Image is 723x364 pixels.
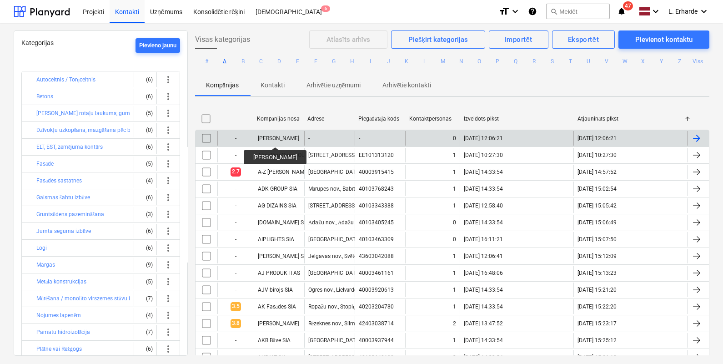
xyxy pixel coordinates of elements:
[577,320,617,327] div: [DATE] 15:23:17
[409,116,457,122] div: Kontaktpersonas
[668,8,698,15] span: L. Erharde
[577,236,617,243] div: [DATE] 15:07:50
[36,243,47,253] button: Logi
[163,209,174,220] span: more_vert
[568,34,599,45] div: Eksportēt
[258,320,299,327] div: [PERSON_NAME]
[261,81,285,90] p: Kontakti
[138,241,153,255] div: (6)
[138,224,153,238] div: (6)
[138,274,153,289] div: (5)
[308,152,525,158] div: [STREET_ADDRESS][PERSON_NAME], [GEOGRAPHIC_DATA], [GEOGRAPHIC_DATA], 13411
[464,253,503,259] div: [DATE] 12:06:41
[217,131,254,146] div: -
[217,283,254,297] div: -
[577,135,617,142] div: [DATE] 12:06:21
[510,56,521,67] button: Q
[656,56,667,67] button: Y
[201,56,212,67] button: #
[359,169,394,175] div: 40003915415
[464,337,503,344] div: [DATE] 14:33:54
[359,287,394,293] div: 40003920613
[36,310,81,321] button: Nojumes lapenēm
[577,202,617,209] div: [DATE] 15:05:42
[674,56,685,67] button: Z
[258,253,309,259] div: [PERSON_NAME] SIA
[138,308,153,323] div: (4)
[510,6,521,17] i: keyboard_arrow_down
[565,56,576,67] button: T
[231,167,241,176] span: 2.7
[36,125,156,136] button: Dzīvokļu uzkopšana, mazgāšana pēc būvdarbiem
[308,202,356,209] div: [STREET_ADDRESS]
[308,354,356,360] div: [STREET_ADDRESS]
[528,56,539,67] button: R
[138,173,153,188] div: (4)
[138,207,153,222] div: (3)
[138,72,153,87] div: (6)
[382,81,431,90] p: Arhivētie kontakti
[346,56,357,67] button: H
[258,354,286,360] div: AKBALT SIA
[464,186,503,192] div: [DATE] 14:33:54
[308,186,440,192] div: Mārupes nov., Babītes pag., Spilve, [STREET_ADDRESS]
[308,169,411,175] div: [GEOGRAPHIC_DATA], [STREET_ADDRESS]
[577,152,617,158] div: [DATE] 10:27:30
[258,186,297,192] div: ADK GROUP SIA
[21,39,54,46] span: Kategorijas
[258,236,294,243] div: AIPLIGHTS SIA
[163,125,174,136] span: more_vert
[577,116,684,122] div: Atjaunināts plkst
[163,293,174,304] span: more_vert
[474,56,485,67] button: O
[419,56,430,67] button: L
[138,190,153,205] div: (6)
[258,202,296,209] div: AG DIZAINS SIA
[453,270,456,276] div: 1
[163,276,174,287] span: more_vert
[219,56,230,67] button: A
[464,270,503,276] div: [DATE] 16:48:06
[308,253,441,260] div: Jelgavas nov., Svētes pag., Atpūta, [STREET_ADDRESS]
[163,142,174,152] span: more_vert
[601,56,612,67] button: V
[464,202,503,209] div: [DATE] 12:58:40
[258,219,309,226] div: [DOMAIN_NAME] SIA
[36,276,86,287] button: Metāla konstrukcijas
[453,169,456,175] div: 1
[359,270,394,276] div: 40003461161
[577,303,617,310] div: [DATE] 15:22:20
[258,287,293,293] div: AJV birojs SIA
[217,266,254,280] div: -
[453,337,456,344] div: 1
[464,169,503,175] div: [DATE] 14:33:54
[383,56,394,67] button: J
[36,108,160,119] button: [PERSON_NAME] rotaļu laukums, gumijas segums
[492,56,503,67] button: P
[678,320,723,364] iframe: Chat Widget
[308,337,411,344] div: [GEOGRAPHIC_DATA], [STREET_ADDRESS]
[437,56,448,67] button: M
[292,56,303,67] button: E
[464,116,570,122] div: Izveidots plkst
[359,202,394,209] div: 40103343388
[308,135,310,142] div: -
[453,253,456,259] div: 1
[258,303,296,310] div: AK Fasādes SIA
[36,226,91,237] button: Jumta seguma izbūve
[453,236,456,243] div: 0
[453,320,456,327] div: 2
[163,91,174,102] span: more_vert
[163,158,174,169] span: more_vert
[577,287,617,293] div: [DATE] 15:21:20
[36,142,103,152] button: ELT, EST, zemējuma kontūrs
[36,74,95,85] button: Autoceltnis / Torņceltnis
[237,56,248,67] button: B
[163,192,174,203] span: more_vert
[138,89,153,104] div: (6)
[617,6,626,17] i: notifications
[36,91,53,102] button: Betons
[257,116,301,122] div: Kompānijas nosaukums
[163,310,174,321] span: more_vert
[359,354,394,360] div: 40103640100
